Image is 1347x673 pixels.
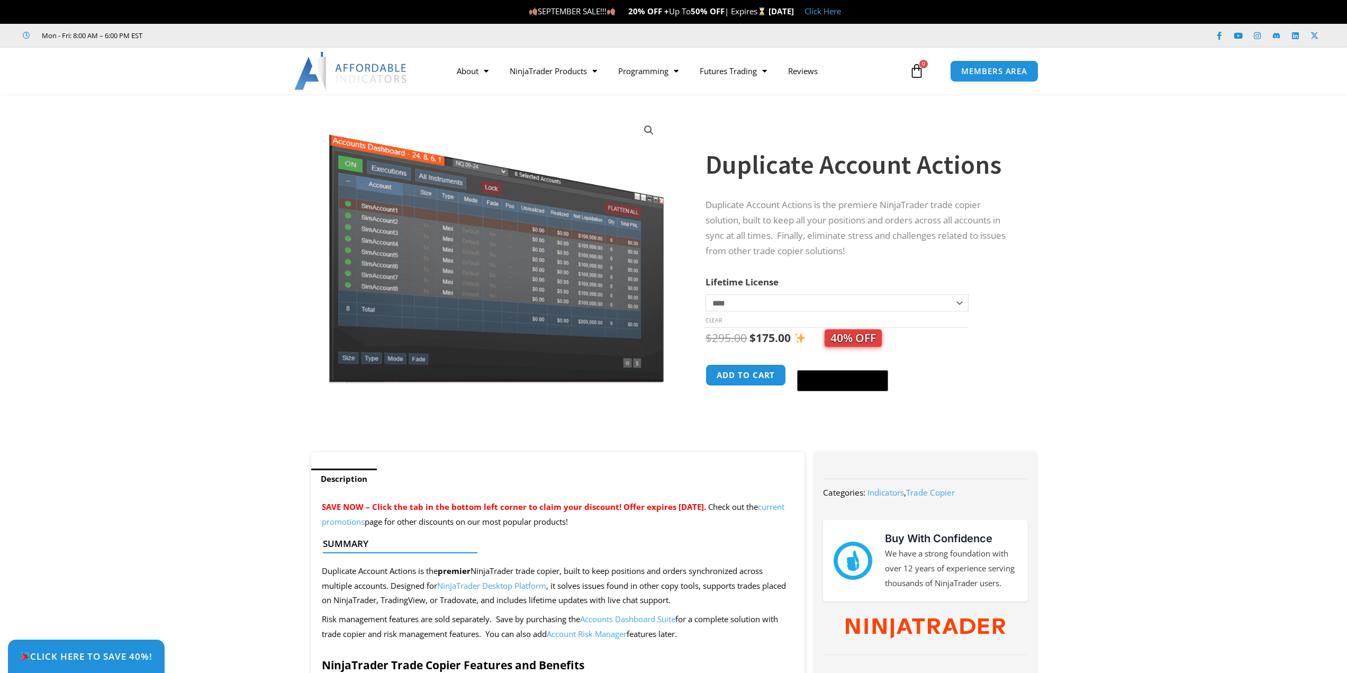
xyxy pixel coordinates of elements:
[758,7,766,15] img: ⌛
[21,652,30,661] img: 🎉
[706,330,747,345] bdi: 295.00
[749,330,791,345] bdi: 175.00
[323,539,785,549] h4: Summary
[834,542,872,580] img: mark thumbs good 43913 | Affordable Indicators – NinjaTrader
[322,612,794,642] p: Risk management features are sold separately. Save by purchasing the for a complete solution with...
[749,330,756,345] span: $
[311,469,377,489] a: Description
[322,501,706,512] span: SAVE NOW – Click the tab in the bottom left corner to claim your discount! Offer expires [DATE].
[825,329,882,347] span: 40% OFF
[769,6,794,16] strong: [DATE]
[580,614,675,624] a: Accounts Dashboard Suite
[437,580,546,591] a: NinjaTrader Desktop Platform
[547,629,627,639] a: Account Risk Manager
[499,59,608,83] a: NinjaTrader Products
[867,487,904,498] a: Indicators
[885,531,1017,546] h3: Buy With Confidence
[706,198,1015,259] p: Duplicate Account Actions is the premiere NinjaTrader trade copier solution, built to keep all yo...
[846,618,1005,639] img: NinjaTrader Wordmark color RGB | Affordable Indicators – NinjaTrader
[823,487,865,498] span: Categories:
[608,59,689,83] a: Programming
[446,59,907,83] nav: Menu
[706,317,722,324] a: Clear options
[778,59,828,83] a: Reviews
[795,363,890,367] iframe: Secure express checkout frame
[706,364,786,386] button: Add to cart
[706,146,1015,183] h1: Duplicate Account Actions
[706,330,712,345] span: $
[322,566,786,606] span: Duplicate Account Actions is the NinjaTrader trade copier, built to keep positions and orders syn...
[446,59,499,83] a: About
[20,652,152,661] span: Click Here to save 40%!
[867,487,955,498] span: ,
[885,546,1017,591] p: We have a strong foundation with over 12 years of experience serving thousands of NinjaTrader users.
[607,7,615,15] img: 🍂
[961,67,1027,75] span: MEMBERS AREA
[804,6,841,16] a: Click Here
[689,59,778,83] a: Futures Trading
[438,566,471,576] strong: premier
[906,487,955,498] a: Trade Copier
[529,7,537,15] img: 🍂
[39,29,142,42] span: Mon - Fri: 8:00 AM – 6:00 PM EST
[919,60,928,68] span: 0
[294,52,408,90] img: LogoAI | Affordable Indicators – NinjaTrader
[322,500,794,530] p: Check out the page for other discounts on our most popular products!
[639,121,658,140] a: View full-screen image gallery
[691,6,725,16] strong: 50% OFF
[794,333,806,344] img: ✨
[893,56,940,86] a: 0
[8,640,165,673] a: 🎉Click Here to save 40%!
[628,6,669,16] strong: 20% OFF +
[706,400,1015,409] iframe: PayPal Message 1
[706,276,779,288] label: Lifetime License
[797,370,888,391] button: Buy with GPay
[529,6,769,16] span: SEPTEMBER SALE!!! Up To | Expires
[157,30,316,41] iframe: Customer reviews powered by Trustpilot
[950,60,1038,82] a: MEMBERS AREA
